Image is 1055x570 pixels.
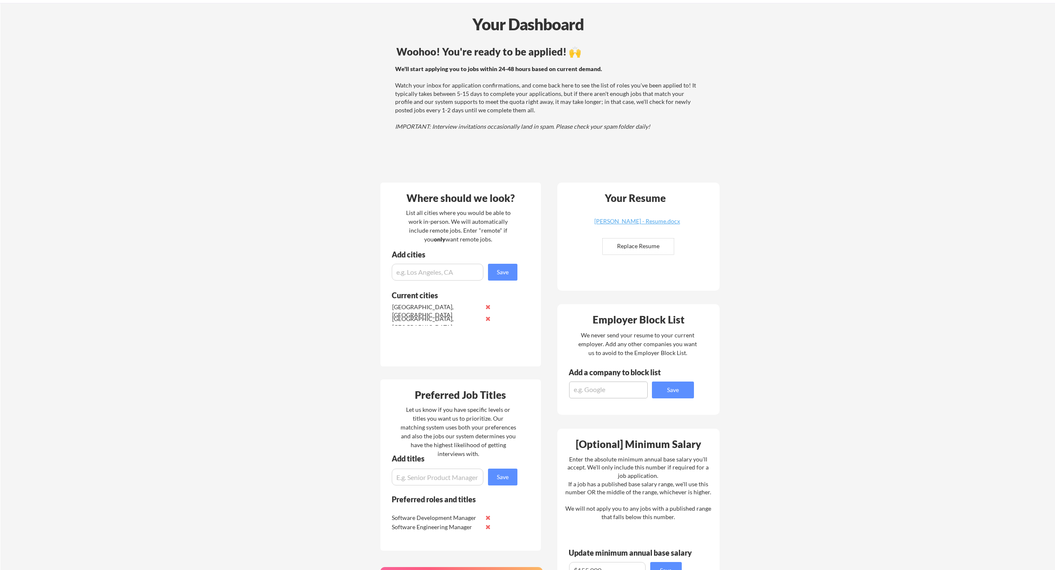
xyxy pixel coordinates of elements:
button: Save [488,469,517,485]
div: We never send your resume to your current employer. Add any other companies you want us to avoid ... [578,331,698,357]
div: [GEOGRAPHIC_DATA], [GEOGRAPHIC_DATA] [392,315,481,331]
div: Add titles [392,455,510,462]
div: Software Engineering Manager [392,523,480,531]
div: [GEOGRAPHIC_DATA], [GEOGRAPHIC_DATA] [392,303,481,319]
div: Software Development Manager [392,514,480,522]
div: Preferred roles and titles [392,496,506,503]
div: Add a company to block list [569,369,674,376]
input: E.g. Senior Product Manager [392,469,483,485]
div: [Optional] Minimum Salary [560,439,717,449]
div: Current cities [392,292,508,299]
a: [PERSON_NAME] - Resume.docx [587,218,687,231]
div: Preferred Job Titles [382,390,539,400]
strong: We'll start applying you to jobs within 24-48 hours based on current demand. [395,65,602,72]
div: Where should we look? [382,193,539,203]
button: Save [652,382,694,398]
input: e.g. Los Angeles, CA [392,264,483,281]
div: Woohoo! You're ready to be applied! 🙌 [396,47,699,57]
div: Let us know if you have specific levels or titles you want us to prioritize. Our matching system ... [401,405,516,458]
div: Your Dashboard [1,12,1055,36]
strong: only [434,236,446,243]
button: Save [488,264,517,281]
div: Employer Block List [561,315,717,325]
div: [PERSON_NAME] - Resume.docx [587,218,687,224]
div: Add cities [392,251,520,258]
em: IMPORTANT: Interview invitations occasionally land in spam. Please check your spam folder daily! [395,123,650,130]
div: Watch your inbox for application confirmations, and come back here to see the list of roles you'v... [395,65,698,131]
div: List all cities where you would be able to work in-person. We will automatically include remote j... [401,208,516,244]
div: Your Resume [594,193,677,203]
div: Update minimum annual base salary [569,549,695,557]
div: Enter the absolute minimum annual base salary you'll accept. We'll only include this number if re... [565,455,711,521]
